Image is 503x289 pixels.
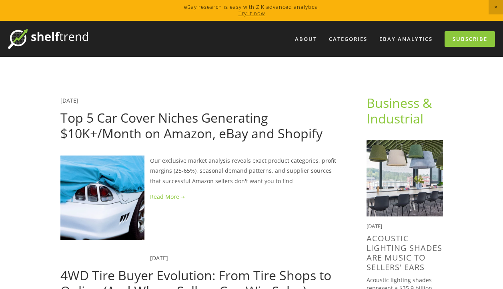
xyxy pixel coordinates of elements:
p: Our exclusive market analysis reveals exact product categories, profit margins (25-65%), seasonal... [60,156,341,186]
a: Acoustic Lighting Shades Are Music to Sellers' Ears [367,233,442,273]
img: ShelfTrend [8,29,88,49]
a: Business & Industrial [367,94,435,127]
a: eBay Analytics [374,32,438,46]
time: [DATE] [367,222,382,230]
img: Top 5 Car Cover Niches Generating $10K+/Month on Amazon, eBay and Shopify [60,156,144,240]
a: Try it now [238,10,265,17]
a: Subscribe [445,31,495,47]
img: Acoustic Lighting Shades Are Music to Sellers' Ears [367,140,443,216]
div: Categories [324,32,373,46]
a: [DATE] [150,254,168,262]
a: [DATE] [60,97,78,104]
a: About [290,32,322,46]
a: Top 5 Car Cover Niches Generating $10K+/Month on Amazon, eBay and Shopify [60,109,323,141]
